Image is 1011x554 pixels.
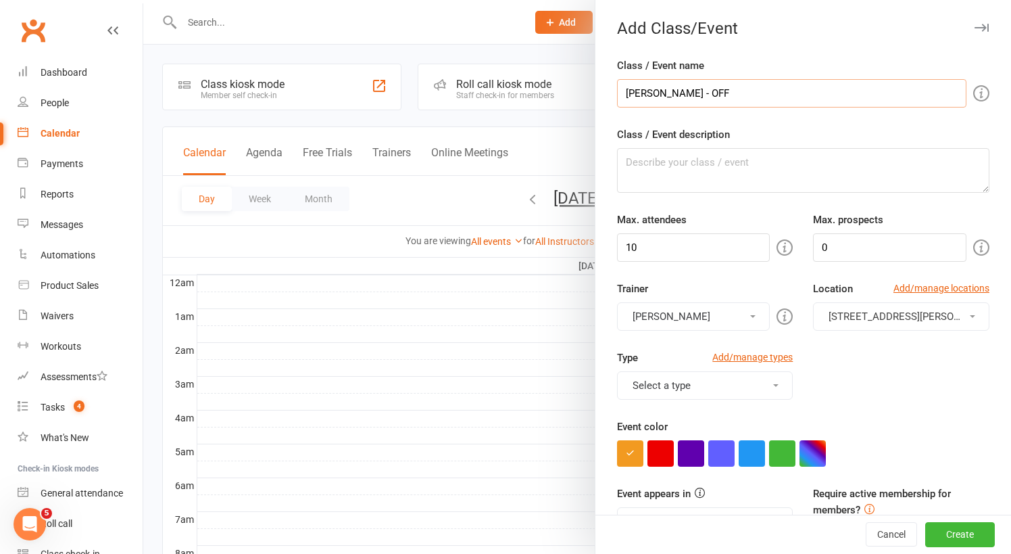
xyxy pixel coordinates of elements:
[617,57,704,74] label: Class / Event name
[41,280,99,291] div: Product Sales
[813,212,883,228] label: Max. prospects
[41,508,52,519] span: 5
[617,281,648,297] label: Trainer
[18,509,143,539] a: Roll call
[813,302,989,331] button: [STREET_ADDRESS][PERSON_NAME]
[18,210,143,240] a: Messages
[617,302,770,331] button: [PERSON_NAME]
[617,350,638,366] label: Type
[893,281,989,296] a: Add/manage locations
[18,179,143,210] a: Reports
[866,523,917,547] button: Cancel
[712,350,793,365] a: Add/manage types
[617,126,730,143] label: Class / Event description
[813,281,853,297] label: Location
[41,158,83,169] div: Payments
[41,128,80,139] div: Calendar
[617,419,668,435] label: Event color
[813,488,951,516] label: Require active membership for members?
[74,400,84,412] span: 4
[41,250,95,260] div: Automations
[16,14,50,47] a: Clubworx
[18,301,143,331] a: Waivers
[18,57,143,88] a: Dashboard
[41,402,65,413] div: Tasks
[617,507,793,536] button: Class kiosk mode, Book & Pay, Roll call, Clubworx website calendar and Mobile app
[18,271,143,301] a: Product Sales
[18,149,143,179] a: Payments
[18,88,143,118] a: People
[617,371,793,400] button: Select a type
[41,219,83,230] div: Messages
[41,518,72,529] div: Roll call
[41,341,81,352] div: Workouts
[18,362,143,392] a: Assessments
[617,486,691,502] label: Event appears in
[14,508,46,540] iframe: Intercom live chat
[925,523,995,547] button: Create
[18,118,143,149] a: Calendar
[41,488,123,499] div: General attendance
[595,19,1011,38] div: Add Class/Event
[41,67,87,78] div: Dashboard
[18,478,143,509] a: General attendance kiosk mode
[41,189,74,200] div: Reports
[41,371,107,382] div: Assessments
[18,392,143,423] a: Tasks 4
[41,97,69,108] div: People
[829,310,997,323] span: [STREET_ADDRESS][PERSON_NAME]
[617,212,687,228] label: Max. attendees
[18,331,143,362] a: Workouts
[18,423,143,453] a: What's New
[18,240,143,271] a: Automations
[41,432,89,443] div: What's New
[41,310,74,321] div: Waivers
[617,79,966,108] input: Name your class / event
